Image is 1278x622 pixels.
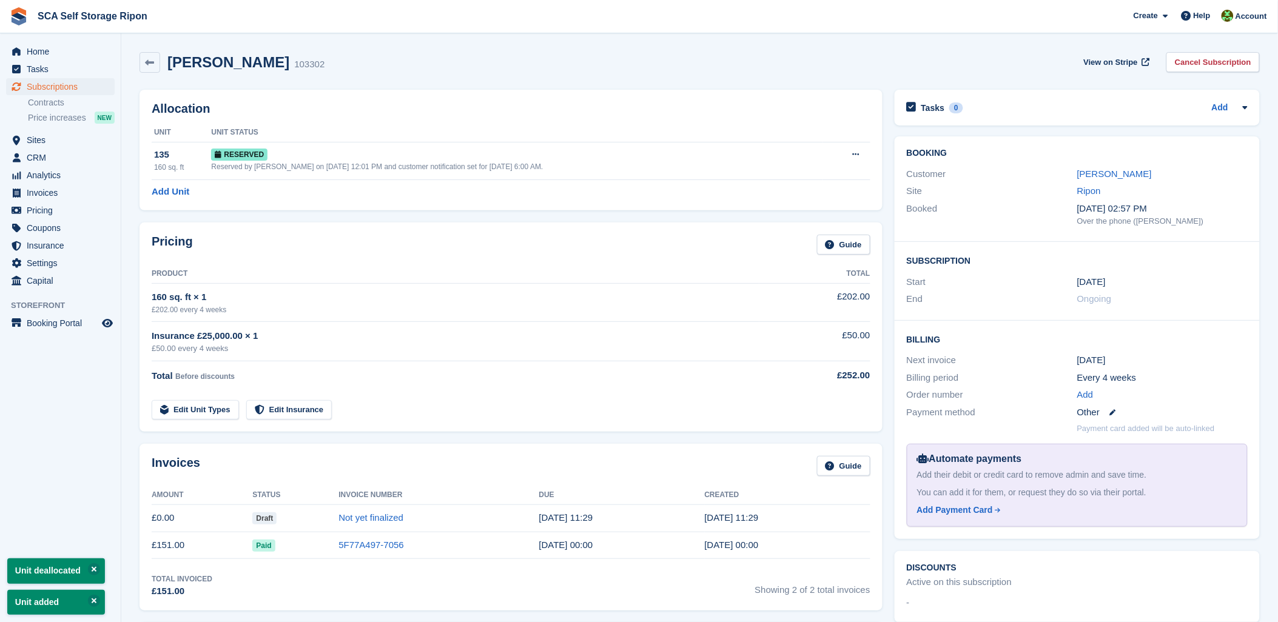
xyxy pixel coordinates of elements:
span: Create [1134,10,1158,22]
span: Reserved [211,149,267,161]
div: [DATE] [1077,353,1248,367]
p: Unit added [7,590,105,615]
div: [DATE] 02:57 PM [1077,202,1248,216]
p: Unit deallocated [7,558,105,583]
span: Account [1236,10,1267,22]
span: Subscriptions [27,78,99,95]
span: Storefront [11,299,121,312]
a: SCA Self Storage Ripon [33,6,152,26]
span: Coupons [27,219,99,236]
span: Insurance [27,237,99,254]
th: Unit Status [211,123,823,142]
div: You can add it for them, or request they do so via their portal. [917,486,1237,499]
div: Insurance £25,000.00 × 1 [152,329,759,343]
a: menu [6,237,115,254]
a: Add Payment Card [917,504,1233,517]
div: 160 sq. ft × 1 [152,290,759,304]
td: £50.00 [759,322,870,361]
a: Price increases NEW [28,111,115,124]
span: Analytics [27,167,99,184]
h2: Tasks [921,102,945,113]
time: 2025-09-26 10:29:58 UTC [705,512,759,523]
a: Add [1212,101,1228,115]
div: Next invoice [907,353,1077,367]
a: 5F77A497-7056 [338,540,404,550]
time: 2025-09-27 10:29:58 UTC [539,512,593,523]
div: 160 sq. ft [154,162,211,173]
a: menu [6,272,115,289]
div: Active on this subscription [907,575,1012,589]
a: Edit Unit Types [152,400,239,420]
div: £252.00 [759,369,870,383]
span: CRM [27,149,99,166]
div: Add their debit or credit card to remove admin and save time. [917,469,1237,481]
td: £151.00 [152,532,252,559]
div: 135 [154,148,211,162]
a: menu [6,132,115,149]
div: Every 4 weeks [1077,371,1248,385]
a: menu [6,202,115,219]
a: Add [1077,388,1094,402]
time: 2025-09-24 23:00:16 UTC [705,540,759,550]
img: stora-icon-8386f47178a22dfd0bd8f6a31ec36ba5ce8667c1dd55bd0f319d3a0aa187defe.svg [10,7,28,25]
h2: Booking [907,149,1248,158]
div: Booked [907,202,1077,227]
span: Before discounts [175,372,235,381]
div: Over the phone ([PERSON_NAME]) [1077,215,1248,227]
div: Total Invoiced [152,574,212,584]
a: Not yet finalized [338,512,403,523]
span: Price increases [28,112,86,124]
a: menu [6,149,115,166]
th: Status [252,486,338,505]
span: Showing 2 of 2 total invoices [755,574,870,598]
h2: Allocation [152,102,870,116]
a: View on Stripe [1079,52,1152,72]
h2: Billing [907,333,1248,345]
div: Customer [907,167,1077,181]
div: £50.00 every 4 weeks [152,343,759,355]
span: View on Stripe [1084,56,1138,69]
span: - [907,596,910,610]
div: Payment method [907,406,1077,420]
span: Capital [27,272,99,289]
a: menu [6,78,115,95]
div: End [907,292,1077,306]
h2: Subscription [907,254,1248,266]
div: NEW [95,112,115,124]
a: Edit Insurance [246,400,332,420]
span: Tasks [27,61,99,78]
th: Product [152,264,759,284]
a: Add Unit [152,185,189,199]
h2: [PERSON_NAME] [167,54,289,70]
span: Pricing [27,202,99,219]
h2: Discounts [907,563,1248,573]
div: Add Payment Card [917,504,993,517]
a: menu [6,219,115,236]
td: £202.00 [759,283,870,321]
div: Site [907,184,1077,198]
a: Guide [817,235,870,255]
div: Start [907,275,1077,289]
div: Billing period [907,371,1077,385]
span: Paid [252,540,275,552]
img: Kelly Neesham [1222,10,1234,22]
a: Ripon [1077,186,1101,196]
div: Order number [907,388,1077,402]
a: Preview store [100,316,115,330]
h2: Invoices [152,456,200,476]
th: Invoice Number [338,486,539,505]
a: Guide [817,456,870,476]
span: Help [1194,10,1211,22]
div: £202.00 every 4 weeks [152,304,759,315]
span: Settings [27,255,99,272]
p: Payment card added will be auto-linked [1077,423,1215,435]
th: Due [539,486,705,505]
span: Ongoing [1077,293,1112,304]
span: Draft [252,512,277,524]
th: Unit [152,123,211,142]
th: Total [759,264,870,284]
a: menu [6,61,115,78]
th: Created [705,486,870,505]
a: menu [6,184,115,201]
a: menu [6,315,115,332]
